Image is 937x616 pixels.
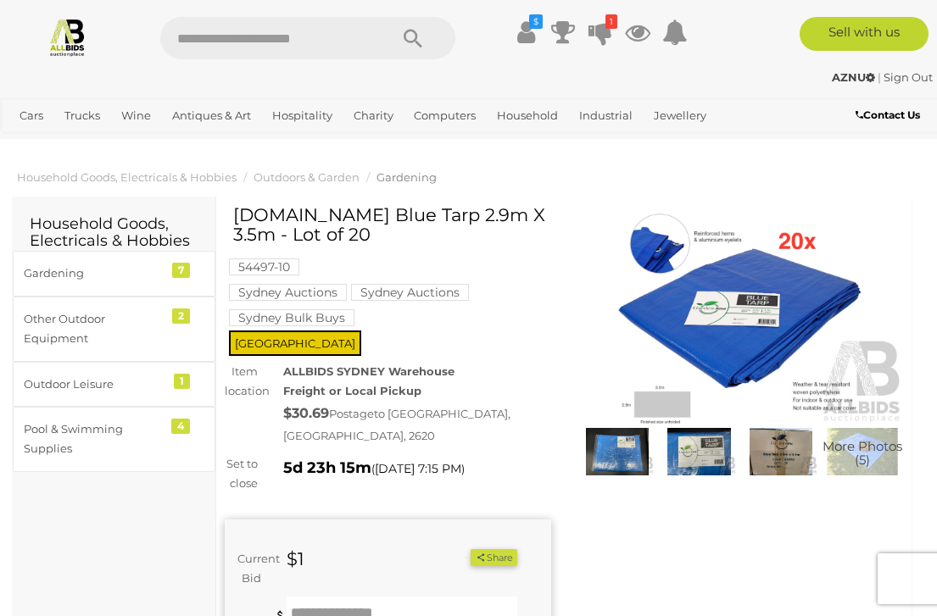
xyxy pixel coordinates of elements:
a: Trucks [58,102,107,130]
a: Household Goods, Electricals & Hobbies [17,170,237,184]
div: Set to close [212,454,271,494]
mark: 54497-10 [229,258,299,275]
a: AZNU [832,70,878,84]
a: Sports [66,130,114,158]
img: Garden.now Blue Tarp 2.9m X 3.5m - Lot of 20 [826,428,899,475]
img: Allbids.com.au [47,17,87,57]
span: [DATE] 7:15 PM [375,461,461,476]
a: Jewellery [647,102,713,130]
span: | [878,70,881,84]
a: Gardening [376,170,437,184]
span: [GEOGRAPHIC_DATA] [229,330,361,356]
a: Antiques & Art [165,102,258,130]
a: Outdoor Leisure 1 [13,362,215,407]
a: Cars [13,102,50,130]
h1: [DOMAIN_NAME] Blue Tarp 2.9m X 3.5m - Lot of 20 [233,205,547,244]
a: Outdoors & Garden [254,170,360,184]
a: Sydney Auctions [351,286,469,299]
div: Gardening [24,264,164,283]
div: Postage [283,402,551,446]
i: 1 [605,14,617,29]
h2: Household Goods, Electricals & Hobbies [30,216,198,250]
strong: Freight or Local Pickup [283,384,421,397]
a: Other Outdoor Equipment 2 [13,297,215,362]
a: Sell with us [800,17,929,51]
button: Share [471,549,517,567]
img: Garden.now Blue Tarp 2.9m X 3.5m - Lot of 20 [662,428,735,475]
a: Industrial [572,102,639,130]
mark: Sydney Auctions [229,284,347,301]
a: 54497-10 [229,260,299,274]
a: Hospitality [265,102,339,130]
mark: Sydney Auctions [351,284,469,301]
a: Wine [114,102,158,130]
a: More Photos(5) [826,428,899,475]
strong: AZNU [832,70,875,84]
i: $ [529,14,543,29]
div: Item location [212,362,271,402]
img: Garden.now Blue Tarp 2.9m X 3.5m - Lot of 20 [745,428,817,475]
a: Gardening 7 [13,251,215,296]
div: Outdoor Leisure [24,375,164,394]
li: Watch this item [451,549,468,566]
span: to [GEOGRAPHIC_DATA], [GEOGRAPHIC_DATA], 2620 [283,407,510,442]
a: Sign Out [884,70,933,84]
mark: Sydney Bulk Buys [229,309,354,326]
a: [GEOGRAPHIC_DATA] [122,130,256,158]
div: 7 [172,263,190,278]
img: Garden.now Blue Tarp 2.9m X 3.5m - Lot of 20 [581,428,654,475]
div: Pool & Swimming Supplies [24,419,164,459]
a: Charity [347,102,400,130]
a: Household [490,102,565,130]
div: 2 [172,308,190,324]
a: Sydney Bulk Buys [229,311,354,325]
img: Garden.now Blue Tarp 2.9m X 3.5m - Lot of 20 [577,214,903,424]
span: ( ) [371,462,465,475]
button: Search [371,17,455,59]
a: $ [513,17,538,47]
strong: $30.69 [283,405,329,421]
b: Contact Us [856,108,920,121]
div: 4 [171,419,190,434]
a: Office [13,130,59,158]
strong: $1 [287,548,304,569]
div: 1 [174,374,190,389]
span: More Photos (5) [823,439,902,467]
strong: 5d 23h 15m [283,458,371,477]
strong: ALLBIDS SYDNEY Warehouse [283,364,455,378]
div: Current Bid [225,549,274,589]
a: Pool & Swimming Supplies 4 [13,407,215,472]
a: Computers [407,102,482,130]
a: Sydney Auctions [229,286,347,299]
a: 1 [588,17,613,47]
div: Other Outdoor Equipment [24,309,164,349]
a: Contact Us [856,106,924,125]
